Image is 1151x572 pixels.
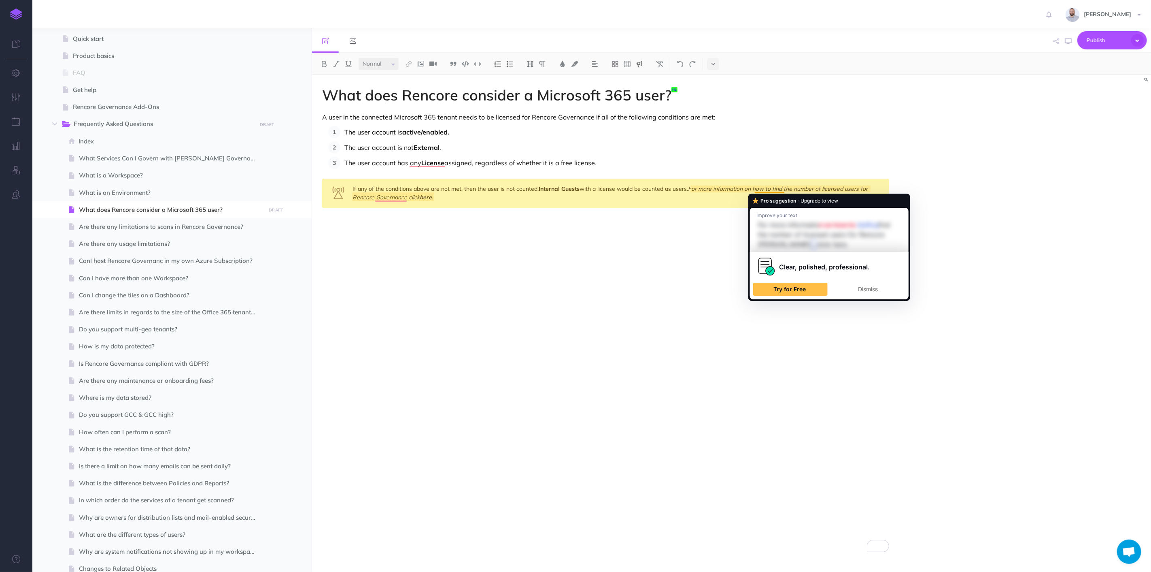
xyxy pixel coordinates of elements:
img: Add video button [429,61,437,67]
span: Frequently Asked Questions [74,119,251,130]
span: Is there a limit on how many emails can be sent daily? [79,461,263,471]
span: Publish [1087,34,1127,47]
img: Ordered list button [494,61,501,67]
span: Do you support GCC & GCC high? [79,410,263,420]
span: Why are owners for distribution lists and mail-enabled security groups always 0? [79,513,263,523]
span: Can I have more than one Workspace? [79,273,263,283]
img: Text color button [559,61,566,67]
img: Inline code button [474,61,481,67]
button: Publish [1077,31,1147,49]
img: logo-mark.svg [10,9,22,20]
span: Where is my data stored? [79,393,263,403]
p: The user account is not . [344,141,889,154]
span: What are the different types of users? [79,530,263,540]
span: FAQ [73,68,263,78]
img: Italic button [333,61,340,67]
img: Create table button [624,61,631,67]
span: Are there any usage limitations? [79,239,263,249]
span: Get help [73,85,263,95]
span: What is a Workspace? [79,171,263,180]
span: [PERSON_NAME] [1080,11,1135,18]
span: Quick start [73,34,263,44]
a: here [420,194,432,201]
small: DRAFT [269,207,283,213]
span: What does Rencore consider a Microsoft 365 user? [79,205,263,215]
span: Index [79,137,263,146]
span: Rencore Governance Add-Ons [73,102,263,112]
a: Open chat [1117,540,1141,564]
span: Product basics [73,51,263,61]
strong: active/enabled. [402,128,449,136]
img: Link button [405,61,412,67]
img: Unordered list button [506,61,514,67]
img: Blockquote button [450,61,457,67]
span: Are there any limitations to scans in Rencore Governance? [79,222,263,232]
button: DRAFT [257,120,277,129]
img: Add image button [417,61,425,67]
div: To enrich screen reader interactions, please activate Accessibility in Grammarly extension settings [312,75,899,564]
img: dqmYJ6zMSCra9RPGpxPUfVOofRKbTqLnhKYT2M4s.jpg [1066,8,1080,22]
img: Headings dropdown button [527,61,534,67]
span: What is the retention time of that data? [79,444,263,454]
span: Do you support multi-geo tenants? [79,324,263,334]
a: Internal Guests [539,185,580,192]
p: The user account has any assigned, regardless of whether it is a free license. [344,157,889,169]
span: What is the difference between Policies and Reports? [79,478,263,488]
button: DRAFT [266,205,286,215]
span: In which order do the services of a tenant get scanned? [79,495,263,505]
img: Underline button [345,61,352,67]
img: Text background color button [571,61,578,67]
span: Is Rencore Governance compliant with GDPR? [79,359,263,369]
p: The user account is [344,126,889,138]
img: Paragraph button [539,61,546,67]
img: Callout dropdown menu button [636,61,643,67]
img: Alignment dropdown menu button [591,61,599,67]
h1: What does Rencore consider a Microsoft 365 user? [322,87,889,103]
span: Are there any maintenance or onboarding fees? [79,376,263,386]
span: Are there limits in regards to the size of the Office 365 tenant that is analyzed? [79,307,263,317]
small: DRAFT [260,122,274,127]
strong: External [414,143,440,152]
div: If any of the conditions above are not met, then the user is not counted. with a license would be... [322,179,889,208]
p: A user in the connected Microsoft 365 tenant needs to be licensed for Rencore Governance if all o... [322,112,889,122]
span: What Services Can I Govern with [PERSON_NAME] Governance [79,154,263,163]
img: Undo [677,61,684,67]
img: Bold button [321,61,328,67]
img: Code block button [462,61,469,67]
img: Redo [689,61,696,67]
span: What is an Environment? [79,188,263,198]
strong: License [421,159,444,167]
span: CanI host Rencore Governanc in my own Azure Subscription? [79,256,263,266]
img: Clear styles button [656,61,663,67]
span: How often can I perform a scan? [79,427,263,437]
span: Can I change the tiles on a Dashboard? [79,290,263,300]
span: How is my data protected? [79,341,263,351]
span: Why are system notifications not showing up in my workspace? [79,547,263,557]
